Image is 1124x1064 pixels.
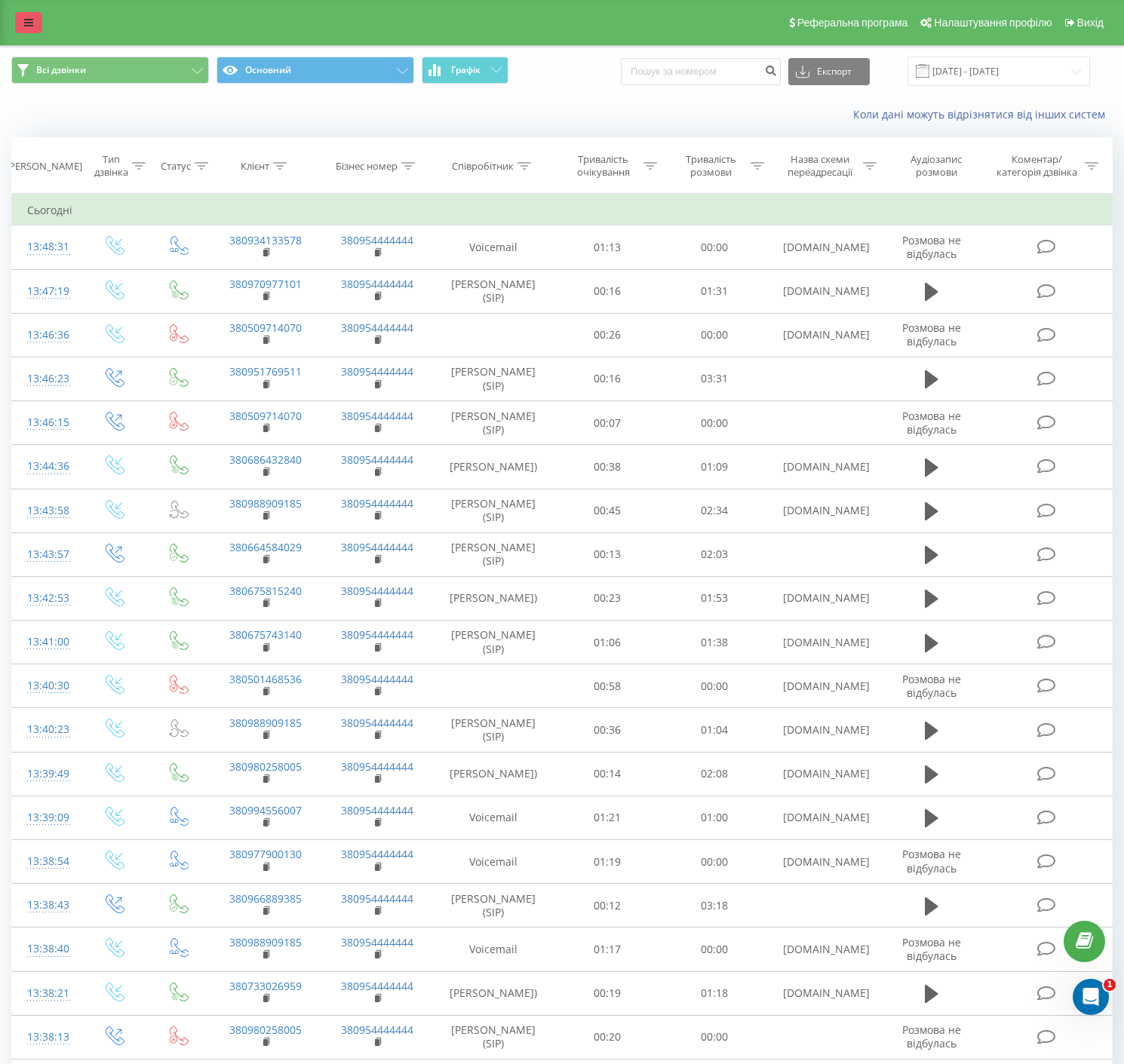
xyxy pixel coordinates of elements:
[12,195,1113,225] td: Сьогодні
[553,532,660,576] td: 00:13
[661,532,768,576] td: 02:03
[902,847,961,875] span: Розмова не відбулась
[661,664,768,708] td: 00:00
[341,627,413,642] a: 380954444444
[27,584,66,613] div: 13:42:53
[94,153,127,179] div: Тип дзвінка
[782,153,858,179] div: Назва схеми переадресації
[674,153,747,179] div: Тривалість розмови
[229,935,302,949] a: 380988909185
[553,401,660,445] td: 00:07
[341,935,413,949] a: 380954444444
[27,540,66,569] div: 13:43:57
[11,57,209,84] button: Всі дзвінки
[1104,979,1116,991] span: 1
[621,58,781,85] input: Пошук за номером
[217,57,414,84] button: Основний
[768,664,880,708] td: [DOMAIN_NAME]
[229,233,302,247] a: 380934133578
[241,160,269,173] div: Клієнт
[768,621,880,664] td: [DOMAIN_NAME]
[229,409,302,423] a: 380509714070
[553,664,660,708] td: 00:58
[553,884,660,928] td: 00:12
[433,1015,554,1059] td: [PERSON_NAME] (SIP)
[661,225,768,269] td: 00:00
[229,759,302,774] a: 380980258005
[341,803,413,817] a: 380954444444
[6,160,82,173] div: [PERSON_NAME]
[553,489,660,532] td: 00:45
[341,233,413,247] a: 380954444444
[229,320,302,335] a: 380509714070
[341,277,413,291] a: 380954444444
[993,153,1081,179] div: Коментар/категорія дзвінка
[229,979,302,993] a: 380733026959
[433,489,554,532] td: [PERSON_NAME] (SIP)
[934,17,1052,29] span: Налаштування профілю
[229,672,302,686] a: 380501468536
[768,840,880,884] td: [DOMAIN_NAME]
[661,576,768,620] td: 01:53
[229,452,302,467] a: 380686432840
[661,840,768,884] td: 00:00
[27,934,66,964] div: 13:38:40
[341,584,413,598] a: 380954444444
[27,979,66,1008] div: 13:38:21
[341,364,413,379] a: 380954444444
[661,796,768,839] td: 01:00
[433,796,554,839] td: Voicemail
[661,1015,768,1059] td: 00:00
[768,225,880,269] td: [DOMAIN_NAME]
[27,277,66,306] div: 13:47:19
[229,891,302,906] a: 380966889385
[661,928,768,971] td: 00:00
[27,803,66,832] div: 13:39:09
[797,17,908,29] span: Реферальна програма
[433,269,554,313] td: [PERSON_NAME] (SIP)
[553,1015,660,1059] td: 00:20
[553,752,660,796] td: 00:14
[902,409,961,437] span: Розмова не відбулась
[433,357,554,400] td: [PERSON_NAME] (SIP)
[661,884,768,928] td: 03:18
[433,752,554,796] td: [PERSON_NAME])
[768,269,880,313] td: [DOMAIN_NAME]
[336,160,398,173] div: Бізнес номер
[341,979,413,993] a: 380954444444
[661,752,768,796] td: 02:08
[902,935,961,963] span: Розмова не відбулась
[27,891,66,920] div: 13:38:43
[433,576,554,620] td: [PERSON_NAME])
[567,153,639,179] div: Тривалість очікування
[768,313,880,357] td: [DOMAIN_NAME]
[27,671,66,701] div: 13:40:30
[433,532,554,576] td: [PERSON_NAME] (SIP)
[433,840,554,884] td: Voicemail
[553,796,660,839] td: 01:21
[553,576,660,620] td: 00:23
[229,847,302,861] a: 380977900130
[27,847,66,876] div: 13:38:54
[229,627,302,642] a: 380675743140
[661,708,768,752] td: 01:04
[452,160,514,173] div: Співробітник
[27,364,66,394] div: 13:46:23
[229,716,302,730] a: 380988909185
[1077,17,1104,29] span: Вихід
[229,540,302,554] a: 380664584029
[27,1023,66,1052] div: 13:38:13
[27,452,66,481] div: 13:44:36
[661,357,768,400] td: 03:31
[341,759,413,774] a: 380954444444
[768,752,880,796] td: [DOMAIN_NAME]
[341,409,413,423] a: 380954444444
[433,971,554,1015] td: [PERSON_NAME])
[553,708,660,752] td: 00:36
[433,225,554,269] td: Voicemail
[661,621,768,664] td: 01:38
[553,445,660,489] td: 00:38
[661,313,768,357] td: 00:00
[341,847,413,861] a: 380954444444
[768,928,880,971] td: [DOMAIN_NAME]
